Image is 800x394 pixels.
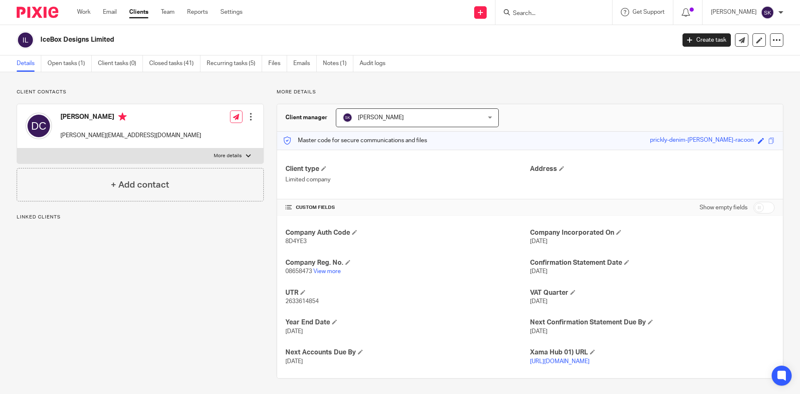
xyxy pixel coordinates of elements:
p: More details [214,153,242,159]
p: Client contacts [17,89,264,95]
a: [URL][DOMAIN_NAME] [530,359,590,364]
i: Primary [118,113,127,121]
img: svg%3E [25,113,52,139]
h4: [PERSON_NAME] [60,113,201,123]
span: [DATE] [530,238,547,244]
h4: Xama Hub 01) URL [530,348,775,357]
a: View more [313,269,341,274]
a: Emails [293,55,317,72]
img: svg%3E [342,113,352,123]
a: Closed tasks (41) [149,55,200,72]
span: 8D4YE3 [285,238,307,244]
span: [DATE] [530,269,547,274]
img: svg%3E [761,6,774,19]
span: [DATE] [285,329,303,334]
h4: Year End Date [285,318,530,327]
a: Files [268,55,287,72]
a: Recurring tasks (5) [207,55,262,72]
span: [DATE] [530,329,547,334]
span: Get Support [632,9,665,15]
input: Search [512,10,587,18]
a: Reports [187,8,208,16]
span: 2633614854 [285,299,319,304]
h4: Client type [285,165,530,173]
p: [PERSON_NAME][EMAIL_ADDRESS][DOMAIN_NAME] [60,131,201,140]
span: [PERSON_NAME] [358,115,404,120]
a: Details [17,55,41,72]
h4: Company Reg. No. [285,258,530,267]
p: More details [277,89,783,95]
h4: Next Confirmation Statement Due By [530,318,775,327]
h4: + Add contact [111,178,169,191]
p: Limited company [285,176,530,184]
h4: Company Incorporated On [530,228,775,237]
span: [DATE] [285,359,303,364]
label: Show empty fields [700,203,747,212]
span: [DATE] [530,299,547,304]
p: Master code for secure communications and files [283,136,427,145]
h4: Next Accounts Due By [285,348,530,357]
h4: Company Auth Code [285,228,530,237]
a: Open tasks (1) [47,55,92,72]
div: prickly-denim-[PERSON_NAME]-racoon [650,136,754,146]
a: Settings [220,8,242,16]
span: 08658473 [285,269,312,274]
p: Linked clients [17,214,264,221]
h4: Address [530,165,775,173]
a: Client tasks (0) [98,55,143,72]
img: Pixie [17,7,58,18]
a: Email [103,8,117,16]
a: Team [161,8,175,16]
img: svg%3E [17,31,34,49]
h3: Client manager [285,113,327,122]
a: Clients [129,8,148,16]
h4: UTR [285,289,530,297]
a: Notes (1) [323,55,353,72]
p: [PERSON_NAME] [711,8,757,16]
h4: CUSTOM FIELDS [285,204,530,211]
h4: Confirmation Statement Date [530,258,775,267]
h2: IceBox Designs Limited [40,35,544,44]
a: Work [77,8,90,16]
a: Create task [682,33,731,47]
a: Audit logs [360,55,392,72]
h4: VAT Quarter [530,289,775,297]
